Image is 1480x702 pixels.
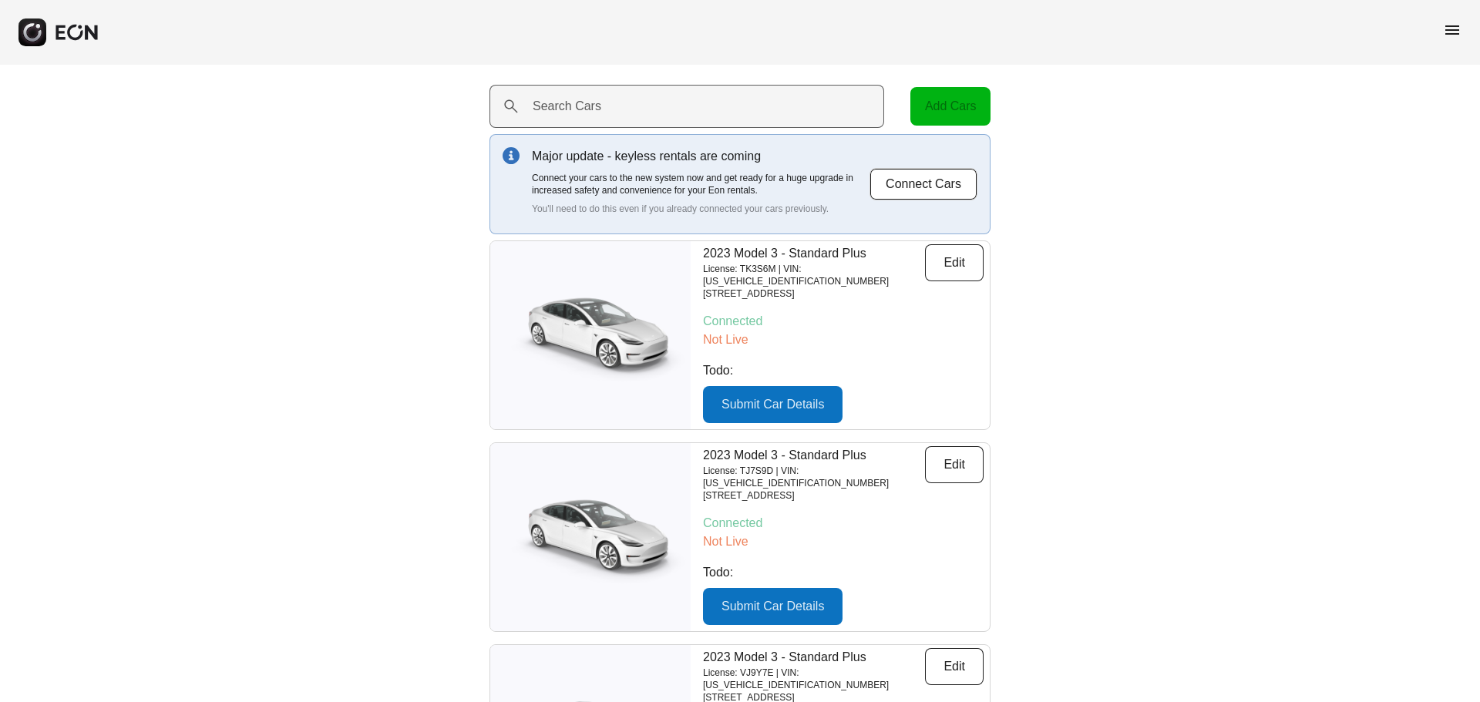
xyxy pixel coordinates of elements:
[703,465,925,489] p: License: TJ7S9D | VIN: [US_VEHICLE_IDENTIFICATION_NUMBER]
[532,172,869,196] p: Connect your cars to the new system now and get ready for a huge upgrade in increased safety and ...
[703,514,984,532] p: Connected
[490,487,691,587] img: car
[703,446,925,465] p: 2023 Model 3 - Standard Plus
[703,588,843,625] button: Submit Car Details
[925,648,984,685] button: Edit
[703,331,984,349] p: Not Live
[703,489,925,502] p: [STREET_ADDRESS]
[869,168,977,200] button: Connect Cars
[703,648,925,667] p: 2023 Model 3 - Standard Plus
[532,147,869,166] p: Major update - keyless rentals are coming
[503,147,520,164] img: info
[490,285,691,385] img: car
[533,97,601,116] label: Search Cars
[703,386,843,423] button: Submit Car Details
[703,263,925,287] p: License: TK3S6M | VIN: [US_VEHICLE_IDENTIFICATION_NUMBER]
[925,244,984,281] button: Edit
[703,532,984,551] p: Not Live
[703,667,925,691] p: License: VJ9Y7E | VIN: [US_VEHICLE_IDENTIFICATION_NUMBER]
[703,244,925,263] p: 2023 Model 3 - Standard Plus
[703,563,984,582] p: Todo:
[1443,21,1461,39] span: menu
[703,287,925,300] p: [STREET_ADDRESS]
[703,312,984,331] p: Connected
[532,203,869,215] p: You'll need to do this even if you already connected your cars previously.
[703,361,984,380] p: Todo:
[925,446,984,483] button: Edit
